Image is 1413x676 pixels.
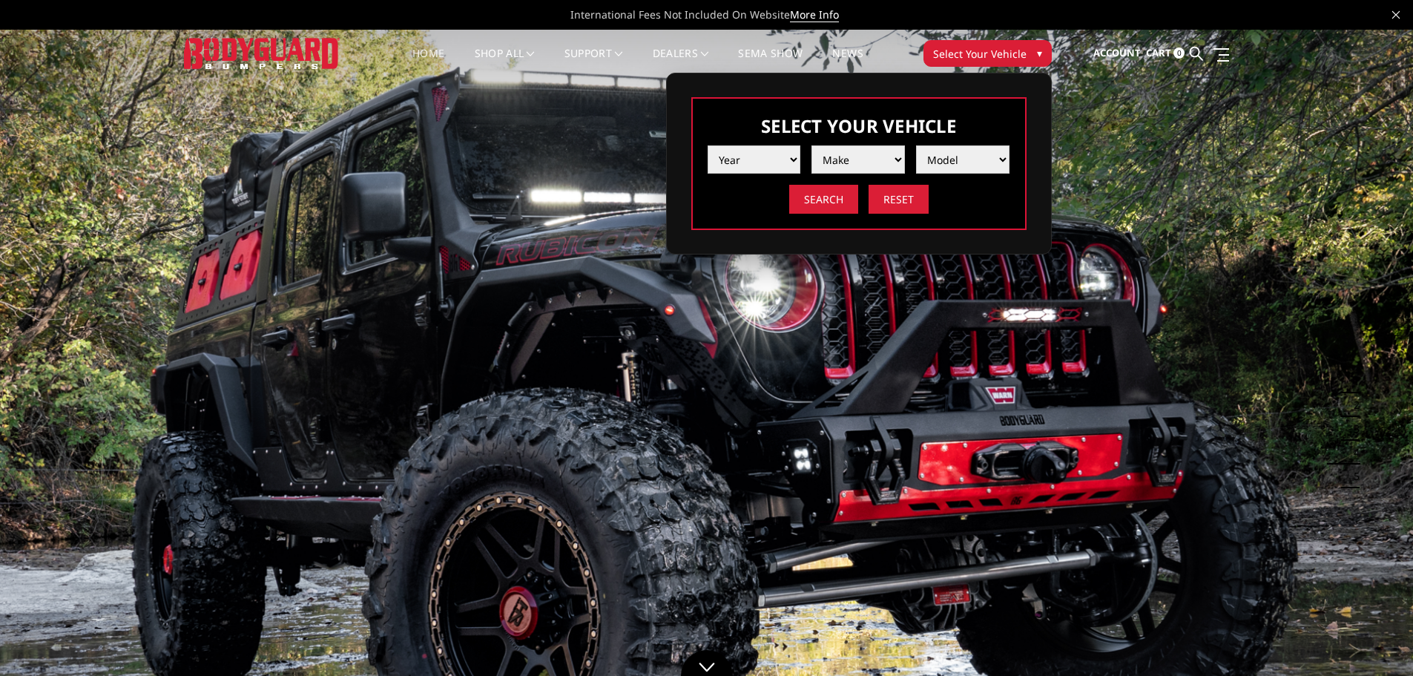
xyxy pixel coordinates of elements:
h3: Select Your Vehicle [708,114,1010,138]
button: 5 of 5 [1345,465,1360,488]
button: 4 of 5 [1345,441,1360,465]
button: 3 of 5 [1345,417,1360,441]
a: Cart 0 [1146,33,1185,73]
img: BODYGUARD BUMPERS [184,38,340,68]
select: Please select the value from list. [811,145,905,174]
a: SEMA Show [738,48,803,77]
span: ▾ [1037,45,1042,61]
a: News [832,48,863,77]
a: Support [564,48,623,77]
a: Dealers [653,48,709,77]
input: Search [789,185,858,214]
a: Click to Down [681,650,733,676]
select: Please select the value from list. [708,145,801,174]
span: 0 [1173,47,1185,59]
a: Account [1093,33,1141,73]
a: More Info [790,7,839,22]
a: shop all [475,48,535,77]
button: 1 of 5 [1345,370,1360,393]
input: Reset [869,185,929,214]
a: Home [412,48,444,77]
button: Select Your Vehicle [923,40,1052,67]
span: Select Your Vehicle [933,46,1027,62]
button: 2 of 5 [1345,393,1360,417]
span: Account [1093,46,1141,59]
span: Cart [1146,46,1171,59]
